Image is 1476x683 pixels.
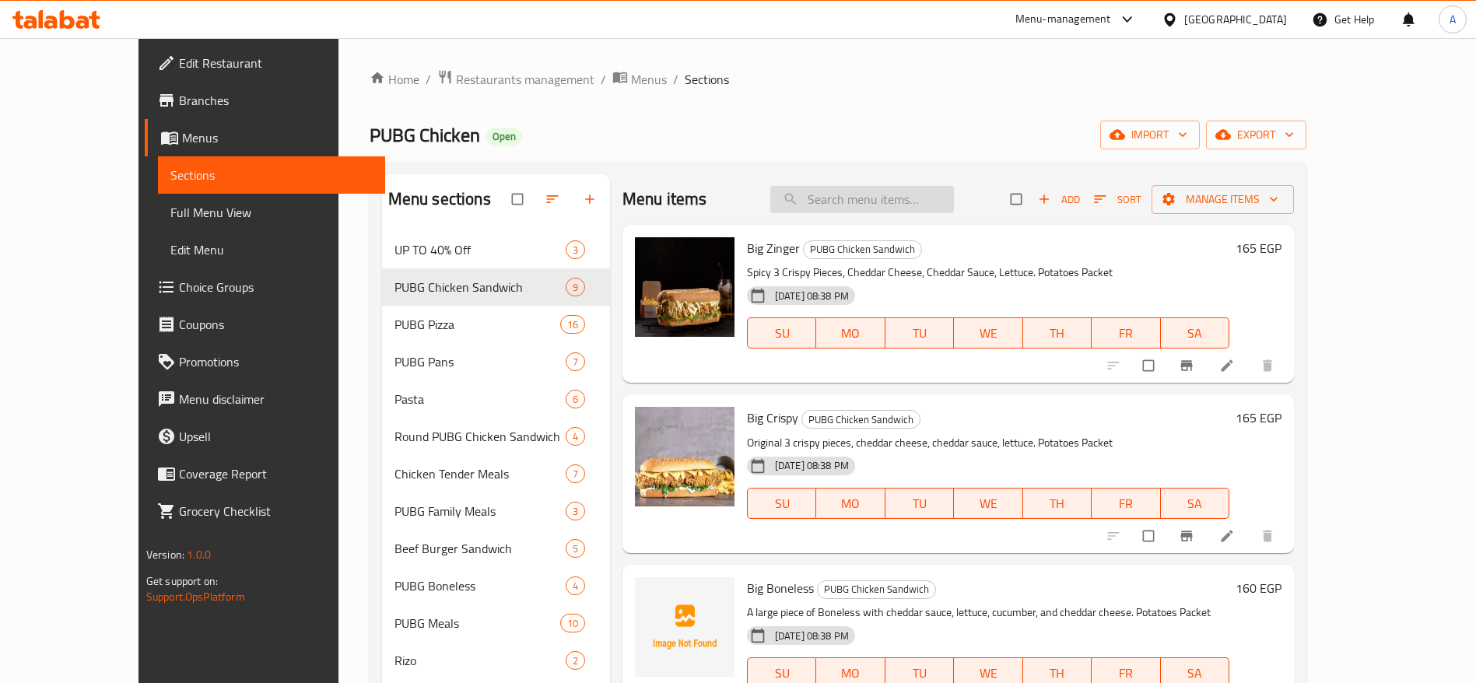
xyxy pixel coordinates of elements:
[1001,184,1034,214] span: Select section
[382,604,610,642] div: PUBG Meals10
[179,54,373,72] span: Edit Restaurant
[145,306,385,343] a: Coupons
[804,240,921,258] span: PUBG Chicken Sandwich
[1219,528,1238,544] a: Edit menu item
[1034,187,1084,212] button: Add
[370,117,480,152] span: PUBG Chicken
[394,352,566,371] span: PUBG Pans
[158,156,385,194] a: Sections
[769,458,855,473] span: [DATE] 08:38 PM
[170,240,373,259] span: Edit Menu
[801,410,920,429] div: PUBG Chicken Sandwich
[601,70,606,89] li: /
[892,322,948,345] span: TU
[817,580,936,599] div: PUBG Chicken Sandwich
[566,504,584,519] span: 3
[1206,121,1306,149] button: export
[382,492,610,530] div: PUBG Family Meals3
[1167,492,1223,515] span: SA
[179,352,373,371] span: Promotions
[560,614,585,632] div: items
[1029,322,1085,345] span: TH
[1218,125,1294,145] span: export
[566,464,585,483] div: items
[179,91,373,110] span: Branches
[573,182,610,216] button: Add section
[1134,521,1166,551] span: Select to update
[566,541,584,556] span: 5
[754,322,810,345] span: SU
[394,464,566,483] span: Chicken Tender Meals
[1023,488,1092,519] button: TH
[566,651,585,670] div: items
[822,322,878,345] span: MO
[747,406,798,429] span: Big Crispy
[747,317,816,349] button: SU
[747,433,1229,453] p: Original 3 crispy pieces, cheddar cheese, cheddar sauce, lettuce. Potatoes Packet
[1023,317,1092,349] button: TH
[635,407,734,506] img: Big Crispy
[816,317,885,349] button: MO
[566,502,585,520] div: items
[566,579,584,594] span: 4
[382,642,610,679] div: Rizo2
[1152,185,1294,214] button: Manage items
[145,455,385,492] a: Coverage Report
[1098,322,1154,345] span: FR
[394,651,566,670] span: Rizo
[754,492,810,515] span: SU
[182,128,373,147] span: Menus
[179,390,373,408] span: Menu disclaimer
[954,317,1022,349] button: WE
[566,355,584,370] span: 7
[631,70,667,89] span: Menus
[146,571,218,591] span: Get support on:
[179,278,373,296] span: Choice Groups
[1113,125,1187,145] span: import
[954,488,1022,519] button: WE
[1134,351,1166,380] span: Select to update
[503,184,535,214] span: Select all sections
[382,380,610,418] div: Pasta6
[1164,190,1281,209] span: Manage items
[1219,358,1238,373] a: Edit menu item
[145,119,385,156] a: Menus
[382,418,610,455] div: Round PUBG Chicken Sandwich4
[1169,349,1207,383] button: Branch-specific-item
[747,576,814,600] span: Big Boneless
[170,203,373,222] span: Full Menu View
[394,240,566,259] span: UP TO 40% Off
[394,576,566,595] div: PUBG Boneless
[145,268,385,306] a: Choice Groups
[170,166,373,184] span: Sections
[394,427,566,446] span: Round PUBG Chicken Sandwich
[561,616,584,631] span: 10
[822,492,878,515] span: MO
[747,603,1229,622] p: A large piece of Boneless with cheddar sauce, lettuce, cucumber, and cheddar cheese. Potatoes Packet
[802,411,920,429] span: PUBG Chicken Sandwich
[145,492,385,530] a: Grocery Checklist
[394,539,566,558] span: Beef Burger Sandwich
[566,467,584,482] span: 7
[747,263,1229,282] p: Spicy 3 Crispy Pieces, Cheddar Cheese, Cheddar Sauce, Lettuce. Potatoes Packet
[388,187,491,211] h2: Menu sections
[394,614,560,632] span: PUBG Meals
[145,44,385,82] a: Edit Restaurant
[566,390,585,408] div: items
[770,186,954,213] input: search
[1450,11,1456,28] span: A
[566,392,584,407] span: 6
[382,306,610,343] div: PUBG Pizza16
[1094,191,1141,208] span: Sort
[394,390,566,408] span: Pasta
[535,182,573,216] span: Sort sections
[1250,349,1288,383] button: delete
[394,315,560,334] span: PUBG Pizza
[1015,10,1111,29] div: Menu-management
[566,240,585,259] div: items
[1084,187,1152,212] span: Sort items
